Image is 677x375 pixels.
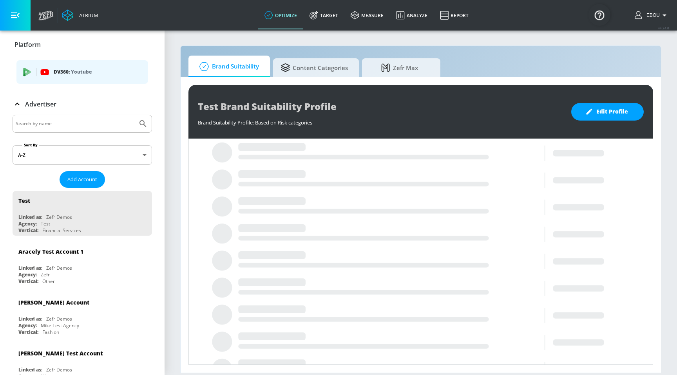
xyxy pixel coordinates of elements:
[370,58,429,77] span: Zefr Max
[67,175,97,184] span: Add Account
[42,227,81,234] div: Financial Services
[303,1,344,29] a: Target
[588,4,610,26] button: Open Resource Center
[41,220,50,227] div: Test
[18,316,42,322] div: Linked as:
[196,57,259,76] span: Brand Suitability
[62,9,98,21] a: Atrium
[54,68,142,76] p: DV360:
[658,26,669,30] span: v 4.24.0
[13,242,152,287] div: Aracely Test Account 1Linked as:Zefr DemosAgency:ZefrVertical:Other
[571,103,644,121] button: Edit Profile
[434,1,475,29] a: Report
[18,220,37,227] div: Agency:
[643,13,660,18] span: login as: ebou.njie@zefr.com
[46,316,72,322] div: Zefr Demos
[18,214,42,220] div: Linked as:
[13,293,152,337] div: [PERSON_NAME] AccountLinked as:Zefr DemosAgency:Mike Test AgencyVertical:Fashion
[14,40,41,49] p: Platform
[281,58,348,77] span: Content Categories
[13,93,152,115] div: Advertiser
[46,366,72,373] div: Zefr Demos
[258,1,303,29] a: optimize
[22,142,39,148] label: Sort By
[13,145,152,165] div: A-Z
[25,100,56,108] p: Advertiser
[71,68,92,76] p: Youtube
[18,366,42,373] div: Linked as:
[635,11,669,20] button: Ebou
[18,248,83,255] div: Aracely Test Account 1
[18,271,37,278] div: Agency:
[46,265,72,271] div: Zefr Demos
[13,55,152,93] div: Platform
[16,60,148,84] div: DV360: Youtube
[13,34,152,56] div: Platform
[42,278,55,285] div: Other
[390,1,434,29] a: Analyze
[16,119,134,129] input: Search by name
[18,350,103,357] div: [PERSON_NAME] Test Account
[18,197,30,204] div: Test
[41,322,79,329] div: Mike Test Agency
[13,191,152,236] div: TestLinked as:Zefr DemosAgency:TestVertical:Financial Services
[18,265,42,271] div: Linked as:
[18,278,38,285] div: Vertical:
[198,115,563,126] div: Brand Suitability Profile: Based on Risk categories
[18,329,38,335] div: Vertical:
[587,107,628,117] span: Edit Profile
[18,322,37,329] div: Agency:
[41,271,50,278] div: Zefr
[344,1,390,29] a: measure
[76,12,98,19] div: Atrium
[18,227,38,234] div: Vertical:
[46,214,72,220] div: Zefr Demos
[16,57,148,89] ul: list of platforms
[60,171,105,188] button: Add Account
[42,329,59,335] div: Fashion
[18,299,89,306] div: [PERSON_NAME] Account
